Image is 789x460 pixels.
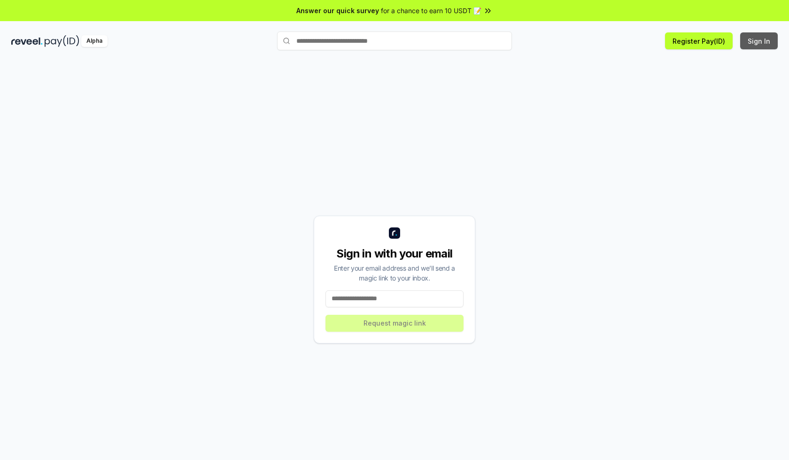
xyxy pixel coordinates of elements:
div: Enter your email address and we’ll send a magic link to your inbox. [325,263,464,283]
button: Sign In [740,32,778,49]
div: Sign in with your email [325,246,464,261]
button: Register Pay(ID) [665,32,733,49]
img: pay_id [45,35,79,47]
img: reveel_dark [11,35,43,47]
span: Answer our quick survey [296,6,379,16]
div: Alpha [81,35,108,47]
span: for a chance to earn 10 USDT 📝 [381,6,481,16]
img: logo_small [389,227,400,239]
